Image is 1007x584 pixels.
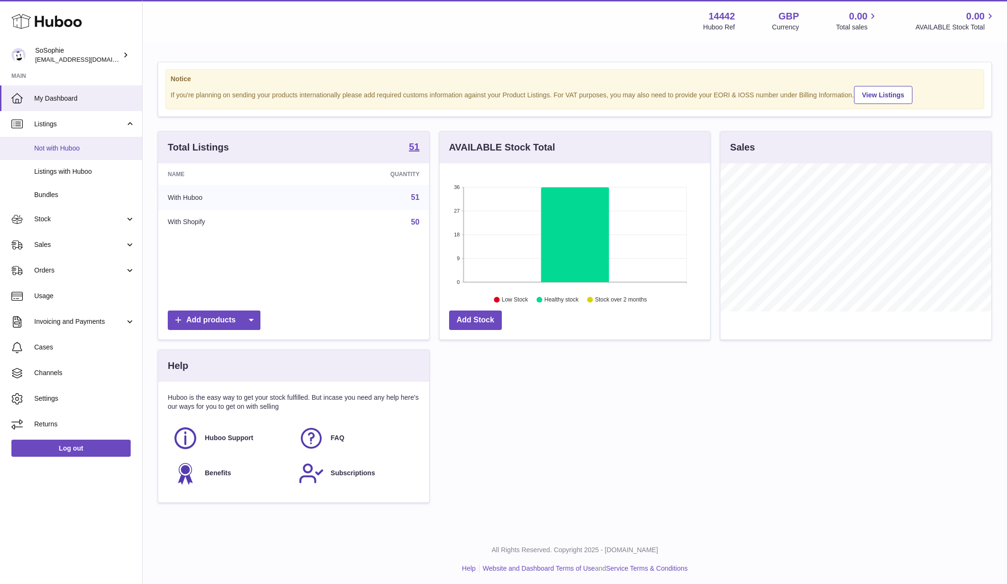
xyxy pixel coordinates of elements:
[205,469,231,478] span: Benefits
[11,440,131,457] a: Log out
[502,297,528,303] text: Low Stock
[298,425,415,451] a: FAQ
[449,141,555,154] h3: AVAILABLE Stock Total
[34,394,135,403] span: Settings
[34,144,135,153] span: Not with Huboo
[298,461,415,486] a: Subscriptions
[836,10,878,32] a: 0.00 Total sales
[331,469,375,478] span: Subscriptions
[34,120,125,129] span: Listings
[168,359,188,372] h3: Help
[35,46,121,64] div: SoSophie
[34,215,125,224] span: Stock
[34,317,125,326] span: Invoicing and Payments
[457,255,460,261] text: 9
[915,23,996,32] span: AVAILABLE Stock Total
[168,141,229,154] h3: Total Listings
[772,23,799,32] div: Currency
[173,461,289,486] a: Benefits
[595,297,647,303] text: Stock over 2 months
[462,565,476,572] a: Help
[966,10,985,23] span: 0.00
[606,565,688,572] a: Service Terms & Conditions
[11,48,26,62] img: info@thebigclick.co.uk
[454,208,460,214] text: 27
[34,266,125,275] span: Orders
[854,86,912,104] a: View Listings
[409,142,419,151] strong: 51
[709,10,735,23] strong: 14442
[304,163,429,185] th: Quantity
[34,190,135,199] span: Bundles
[158,185,304,210] td: With Huboo
[34,292,135,301] span: Usage
[544,297,579,303] text: Healthy stock
[409,142,419,153] a: 51
[730,141,755,154] h3: Sales
[411,193,420,201] a: 51
[480,564,688,573] li: and
[34,368,135,377] span: Channels
[173,425,289,451] a: Huboo Support
[171,75,979,84] strong: Notice
[454,184,460,190] text: 36
[411,218,420,226] a: 50
[454,232,460,237] text: 18
[449,311,502,330] a: Add Stock
[331,433,345,443] span: FAQ
[34,420,135,429] span: Returns
[35,56,140,63] span: [EMAIL_ADDRESS][DOMAIN_NAME]
[778,10,799,23] strong: GBP
[168,311,260,330] a: Add products
[168,393,420,411] p: Huboo is the easy way to get your stock fulfilled. But incase you need any help here's our ways f...
[205,433,253,443] span: Huboo Support
[158,210,304,235] td: With Shopify
[457,279,460,285] text: 0
[34,343,135,352] span: Cases
[915,10,996,32] a: 0.00 AVAILABLE Stock Total
[483,565,595,572] a: Website and Dashboard Terms of Use
[34,94,135,103] span: My Dashboard
[703,23,735,32] div: Huboo Ref
[849,10,868,23] span: 0.00
[171,85,979,104] div: If you're planning on sending your products internationally please add required customs informati...
[34,240,125,249] span: Sales
[836,23,878,32] span: Total sales
[150,546,999,555] p: All Rights Reserved. Copyright 2025 - [DOMAIN_NAME]
[158,163,304,185] th: Name
[34,167,135,176] span: Listings with Huboo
